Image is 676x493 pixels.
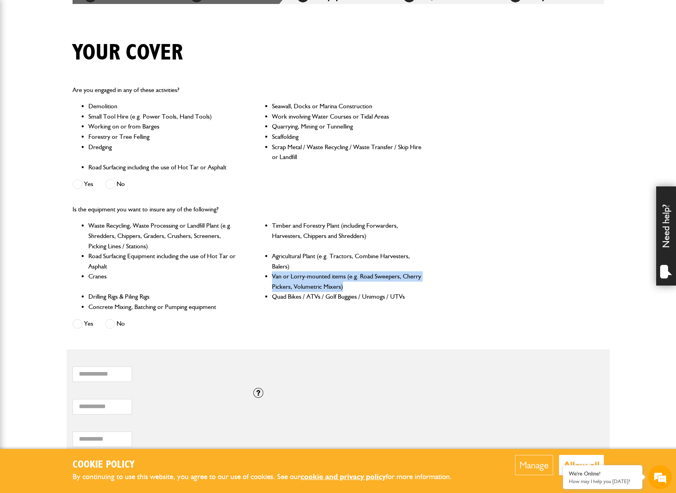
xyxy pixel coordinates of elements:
[88,132,239,142] li: Forestry or Tree Felling
[73,459,465,471] h2: Cookie Policy
[88,111,239,122] li: Small Tool Hire (e.g. Power Tools, Hand Tools)
[515,455,553,475] button: Manage
[10,73,145,91] input: Enter your last name
[272,271,422,292] li: Van or Lorry-mounted items (e.g. Road Sweepers, Cherry Pickers, Volumetric Mixers)
[88,251,239,271] li: Road Surfacing Equipment including the use of Hot Tar or Asphalt
[88,142,239,162] li: Dredging
[13,44,33,55] img: d_20077148190_company_1631870298795_20077148190
[73,204,423,215] p: Is the equipment you want to insure any of the following?
[105,179,125,189] label: No
[272,221,422,251] li: Timber and Forestry Plant (including Forwarders, Harvesters, Chippers and Shredders)
[272,111,422,122] li: Work involving Water Courses or Tidal Areas
[88,302,239,312] li: Concrete Mixing, Batching or Pumping equipment
[272,101,422,111] li: Seawall, Docks or Marina Construction
[108,244,144,255] em: Start Chat
[10,120,145,138] input: Enter your phone number
[88,221,239,251] li: Waste Recycling, Waste Processing or Landfill Plant (e.g. Shredders, Chippers, Graders, Crushers,...
[656,186,676,286] div: Need help?
[569,478,636,484] p: How may I help you today?
[73,179,93,189] label: Yes
[272,251,422,271] li: Agricultural Plant (e.g. Tractors, Combine Harvesters, Balers)
[41,44,133,55] div: Chat with us now
[88,162,239,173] li: Road Surfacing including the use of Hot Tar or Asphalt
[88,292,239,302] li: Drilling Rigs & Piling Rigs
[88,271,239,292] li: Cranes
[10,97,145,114] input: Enter your email address
[272,132,422,142] li: Scaffolding
[569,470,636,477] div: We're Online!
[88,101,239,111] li: Demolition
[10,144,145,238] textarea: Type your message and hit 'Enter'
[73,40,183,66] h1: Your cover
[105,319,125,329] label: No
[272,121,422,132] li: Quarrying, Mining or Tunnelling
[272,292,422,302] li: Quad Bikes / ATVs / Golf Buggies / Unimogs / UTVs
[73,471,465,483] p: By continuing to use this website, you agree to our use of cookies. See our for more information.
[130,4,149,23] div: Minimize live chat window
[559,455,604,475] button: Allow all
[73,319,93,329] label: Yes
[272,142,422,162] li: Scrap Metal / Waste Recycling / Waste Transfer / Skip Hire or Landfill
[301,472,386,481] a: cookie and privacy policy
[73,85,423,95] p: Are you engaged in any of these activities?
[88,121,239,132] li: Working on or from Barges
